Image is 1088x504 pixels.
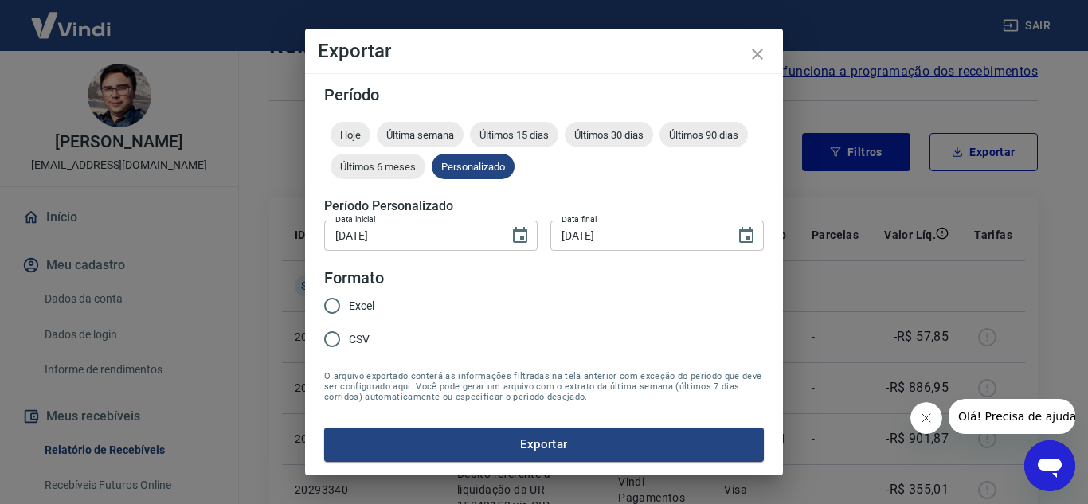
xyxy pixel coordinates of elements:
div: Últimos 15 dias [470,122,558,147]
span: Últimos 30 dias [565,129,653,141]
span: Últimos 6 meses [331,161,425,173]
h4: Exportar [318,41,770,61]
label: Data final [562,213,597,225]
div: Última semana [377,122,464,147]
h5: Período [324,87,764,103]
div: Hoje [331,122,370,147]
div: Últimos 30 dias [565,122,653,147]
iframe: Fechar mensagem [910,402,942,434]
span: Olá! Precisa de ajuda? [10,11,134,24]
span: Últimos 15 dias [470,129,558,141]
label: Data inicial [335,213,376,225]
button: close [738,35,777,73]
button: Choose date, selected date is 18 de ago de 2025 [730,220,762,252]
span: CSV [349,331,370,348]
span: Excel [349,298,374,315]
h5: Período Personalizado [324,198,764,214]
div: Últimos 6 meses [331,154,425,179]
input: DD/MM/YYYY [324,221,498,250]
span: Personalizado [432,161,515,173]
input: DD/MM/YYYY [550,221,724,250]
button: Exportar [324,428,764,461]
div: Personalizado [432,154,515,179]
span: Últimos 90 dias [659,129,748,141]
button: Choose date, selected date is 14 de ago de 2025 [504,220,536,252]
iframe: Botão para abrir a janela de mensagens [1024,440,1075,491]
span: Hoje [331,129,370,141]
div: Últimos 90 dias [659,122,748,147]
legend: Formato [324,267,384,290]
span: Última semana [377,129,464,141]
span: O arquivo exportado conterá as informações filtradas na tela anterior com exceção do período que ... [324,371,764,402]
iframe: Mensagem da empresa [949,399,1075,434]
